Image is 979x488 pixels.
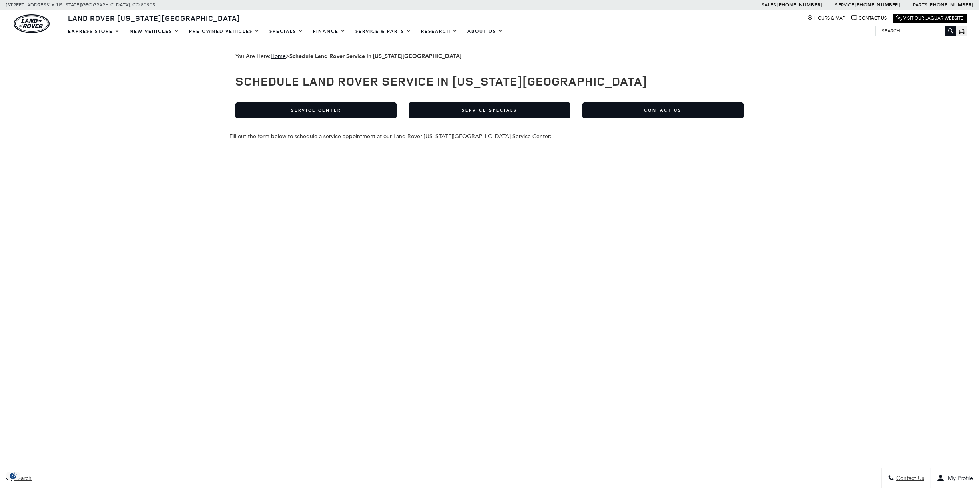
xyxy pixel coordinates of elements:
[68,13,240,23] span: Land Rover [US_STATE][GEOGRAPHIC_DATA]
[851,15,887,21] a: Contact Us
[271,53,286,60] a: Home
[913,2,927,8] span: Parts
[235,50,744,62] span: You Are Here:
[835,2,854,8] span: Service
[125,24,184,38] a: New Vehicles
[929,2,973,8] a: [PHONE_NUMBER]
[896,15,963,21] a: Visit Our Jaguar Website
[945,475,973,482] span: My Profile
[931,468,979,488] button: Open user profile menu
[582,102,744,118] a: Contact Us
[4,472,22,480] section: Click to Open Cookie Consent Modal
[184,24,265,38] a: Pre-Owned Vehicles
[4,472,22,480] img: Opt-Out Icon
[271,53,461,60] span: >
[235,102,397,118] a: Service Center
[235,50,744,62] div: Breadcrumbs
[409,102,570,118] a: Service Specials
[6,2,155,8] a: [STREET_ADDRESS] • [US_STATE][GEOGRAPHIC_DATA], CO 80905
[289,52,461,60] strong: Schedule Land Rover Service in [US_STATE][GEOGRAPHIC_DATA]
[416,24,463,38] a: Research
[351,24,416,38] a: Service & Parts
[63,24,125,38] a: EXPRESS STORE
[63,24,508,38] nav: Main Navigation
[894,475,924,482] span: Contact Us
[265,24,308,38] a: Specials
[63,13,245,23] a: Land Rover [US_STATE][GEOGRAPHIC_DATA]
[807,15,845,21] a: Hours & Map
[308,24,351,38] a: Finance
[855,2,900,8] a: [PHONE_NUMBER]
[229,133,750,140] div: Fill out the form below to schedule a service appointment at our Land Rover [US_STATE][GEOGRAPHIC...
[876,26,956,36] input: Search
[762,2,776,8] span: Sales
[235,74,744,88] h1: Schedule Land Rover Service in [US_STATE][GEOGRAPHIC_DATA]
[463,24,508,38] a: About Us
[14,14,50,33] a: land-rover
[14,14,50,33] img: Land Rover
[777,2,822,8] a: [PHONE_NUMBER]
